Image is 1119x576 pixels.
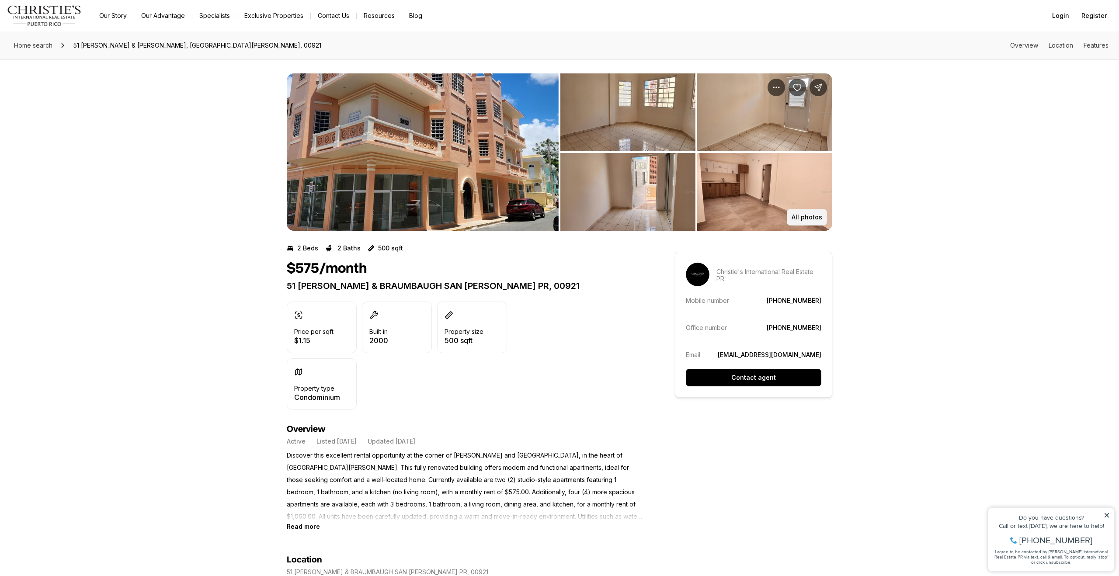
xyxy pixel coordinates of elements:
[378,245,403,252] p: 500 sqft
[1047,7,1074,24] button: Login
[287,73,832,231] div: Listing Photos
[287,449,643,523] p: Discover this excellent rental opportunity at the corner of [PERSON_NAME] and [GEOGRAPHIC_DATA], ...
[134,10,192,22] a: Our Advantage
[368,438,415,445] p: Updated [DATE]
[287,523,320,530] button: Read more
[560,73,695,151] button: View image gallery
[767,297,821,304] a: [PHONE_NUMBER]
[192,10,237,22] a: Specialists
[7,5,82,26] img: logo
[287,281,643,291] p: 51 [PERSON_NAME] & BRAUMBAUGH SAN [PERSON_NAME] PR, 00921
[294,337,334,344] p: $1.15
[357,10,402,22] a: Resources
[287,438,306,445] p: Active
[716,268,821,282] p: Christie's International Real Estate PR
[316,438,357,445] p: Listed [DATE]
[789,79,806,96] button: Save Property: 51 PILAR & BRAUMBAUGH
[287,569,488,576] p: 51 [PERSON_NAME] & BRAUMBAUGH SAN [PERSON_NAME] PR, 00921
[445,337,483,344] p: 500 sqft
[560,73,832,231] li: 2 of 8
[9,28,126,34] div: Call or text [DATE], we are here to help!
[1049,42,1073,49] a: Skip to: Location
[337,245,361,252] p: 2 Baths
[369,337,388,344] p: 2000
[237,10,310,22] a: Exclusive Properties
[768,79,785,96] button: Property options
[10,38,56,52] a: Home search
[1076,7,1112,24] button: Register
[686,324,727,331] p: Office number
[294,328,334,335] p: Price per sqft
[11,54,125,70] span: I agree to be contacted by [PERSON_NAME] International Real Estate PR via text, call & email. To ...
[810,79,827,96] button: Share Property: 51 PILAR & BRAUMBAUGH
[1052,12,1069,19] span: Login
[697,73,832,151] button: View image gallery
[9,20,126,26] div: Do you have questions?
[1010,42,1038,49] a: Skip to: Overview
[1010,42,1109,49] nav: Page section menu
[787,209,827,226] button: All photos
[686,369,821,386] button: Contact agent
[767,324,821,331] a: [PHONE_NUMBER]
[686,297,729,304] p: Mobile number
[311,10,356,22] button: Contact Us
[297,245,318,252] p: 2 Beds
[1084,42,1109,49] a: Skip to: Features
[697,153,832,231] button: View image gallery
[287,73,559,231] button: View image gallery
[287,260,367,277] h1: $575/month
[14,42,52,49] span: Home search
[92,10,134,22] a: Our Story
[402,10,429,22] a: Blog
[792,214,822,221] p: All photos
[36,41,109,50] span: [PHONE_NUMBER]
[718,351,821,358] a: [EMAIL_ADDRESS][DOMAIN_NAME]
[445,328,483,335] p: Property size
[560,153,695,231] button: View image gallery
[70,38,325,52] span: 51 [PERSON_NAME] & [PERSON_NAME], [GEOGRAPHIC_DATA][PERSON_NAME], 00921
[731,374,776,381] p: Contact agent
[369,328,388,335] p: Built in
[1081,12,1107,19] span: Register
[294,394,340,401] p: Condominium
[686,351,700,358] p: Email
[287,73,559,231] li: 1 of 8
[287,424,643,434] h4: Overview
[287,555,322,565] h4: Location
[294,385,334,392] p: Property type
